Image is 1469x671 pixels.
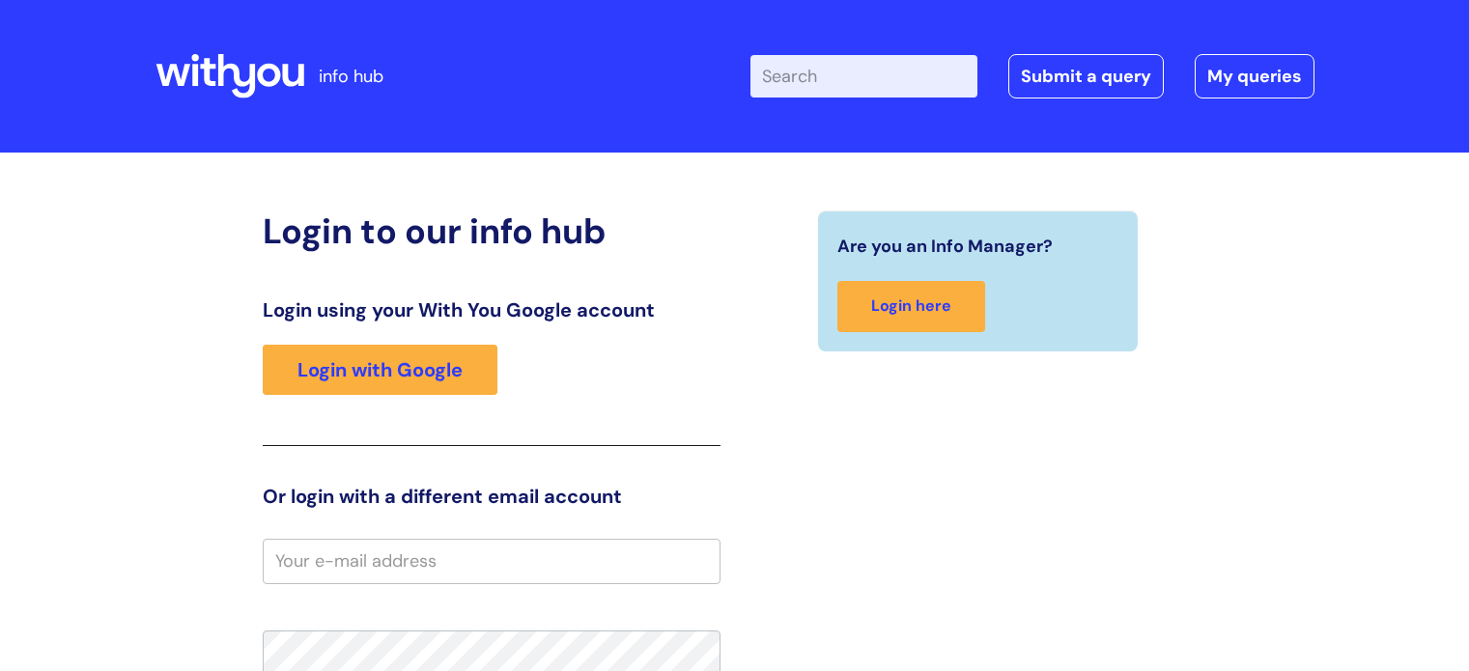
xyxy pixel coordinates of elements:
[263,345,497,395] a: Login with Google
[263,485,720,508] h3: Or login with a different email account
[837,281,985,332] a: Login here
[1008,54,1164,98] a: Submit a query
[837,231,1053,262] span: Are you an Info Manager?
[750,55,977,98] input: Search
[263,210,720,252] h2: Login to our info hub
[319,61,383,92] p: info hub
[263,298,720,322] h3: Login using your With You Google account
[1195,54,1314,98] a: My queries
[263,539,720,583] input: Your e-mail address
